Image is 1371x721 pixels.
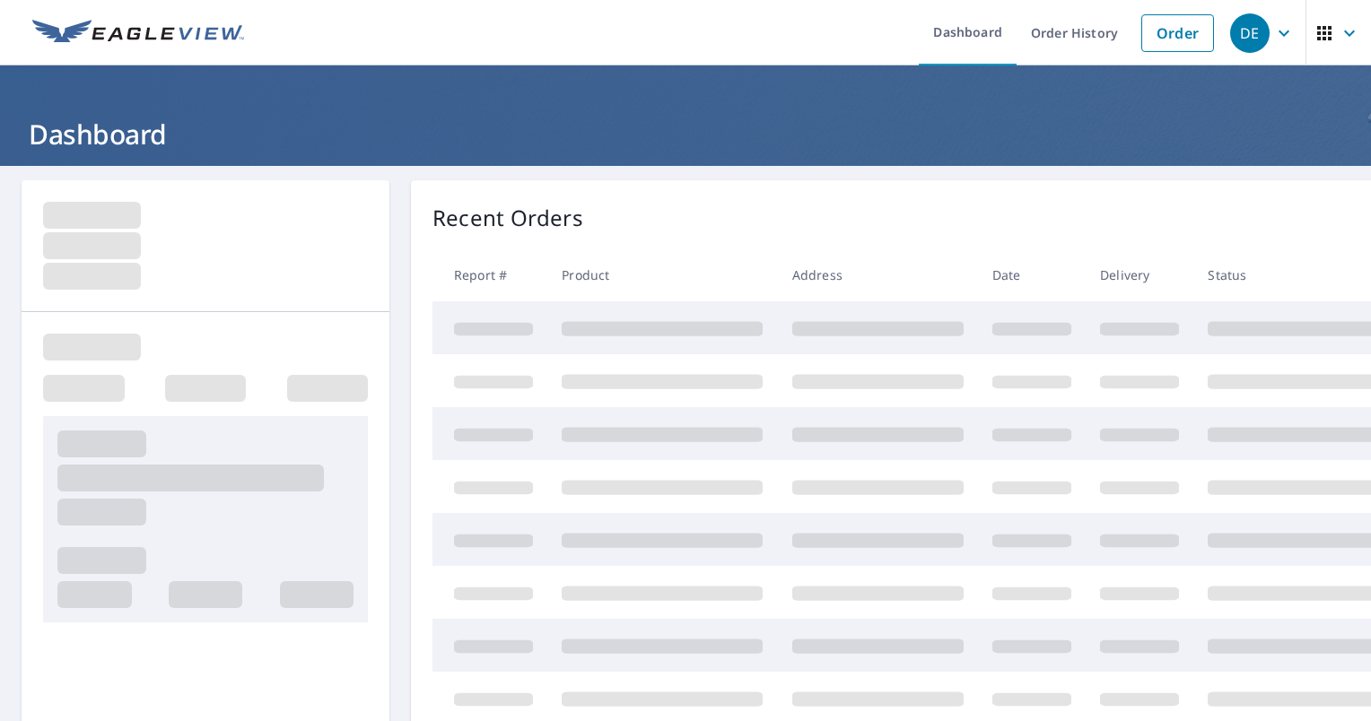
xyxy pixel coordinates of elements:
th: Report # [432,248,547,301]
img: EV Logo [32,20,244,47]
th: Date [978,248,1086,301]
th: Delivery [1086,248,1193,301]
p: Recent Orders [432,202,583,234]
div: DE [1230,13,1270,53]
h1: Dashboard [22,116,1349,152]
th: Product [547,248,777,301]
a: Order [1141,14,1214,52]
th: Address [778,248,978,301]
